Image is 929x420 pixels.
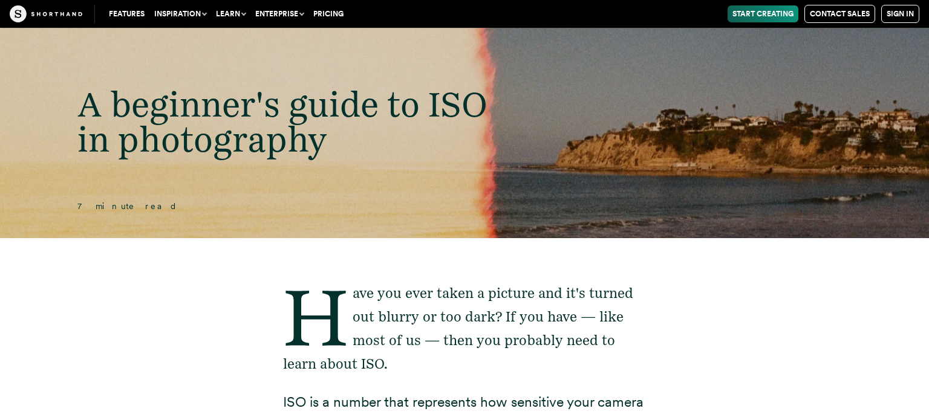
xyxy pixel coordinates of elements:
[283,282,646,376] p: Have you ever taken a picture and it's turned out blurry or too dark? If you have — like most of ...
[10,5,82,22] img: The Craft
[804,5,875,23] a: Contact Sales
[308,5,348,22] a: Pricing
[211,5,250,22] button: Learn
[881,5,919,23] a: Sign in
[77,83,487,160] span: A beginner's guide to ISO in photography
[77,201,178,211] span: 7 minute read
[250,5,308,22] button: Enterprise
[728,5,798,22] a: Start Creating
[149,5,211,22] button: Inspiration
[104,5,149,22] a: Features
